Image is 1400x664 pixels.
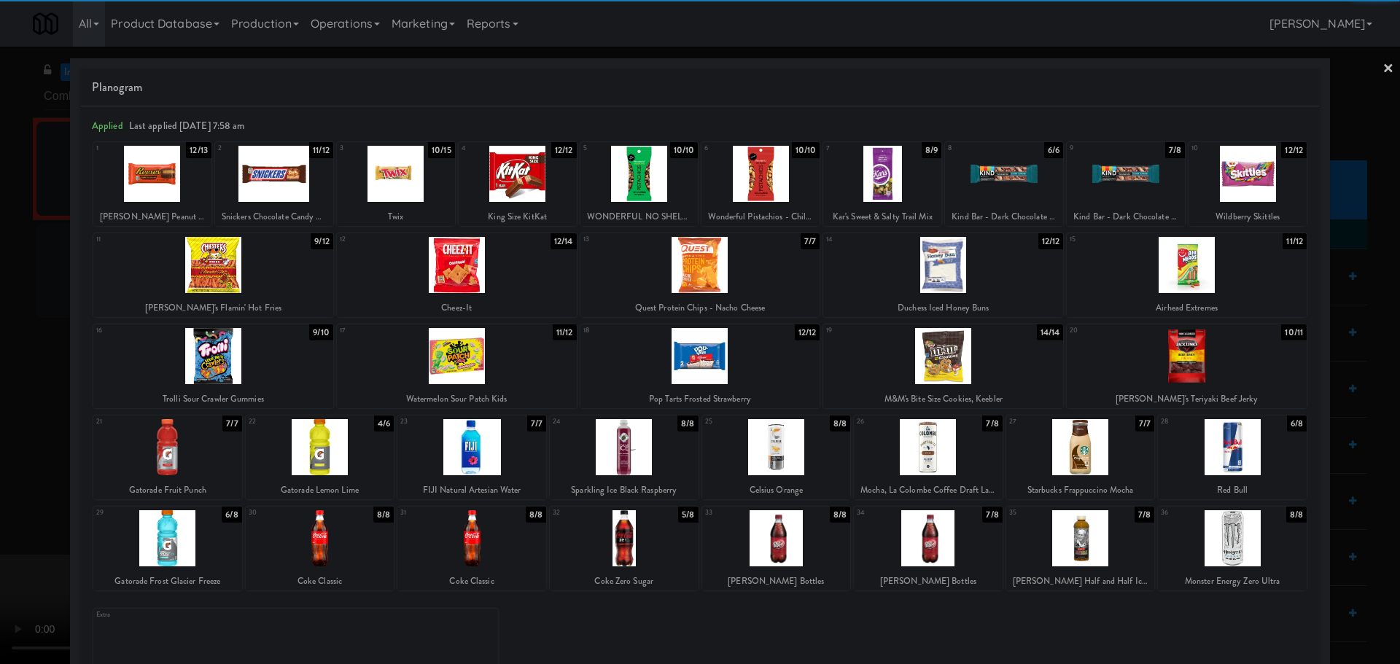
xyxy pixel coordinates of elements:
[400,415,472,428] div: 23
[96,507,168,519] div: 29
[702,572,851,590] div: [PERSON_NAME] Bottles
[704,142,761,155] div: 6
[96,208,209,226] div: [PERSON_NAME] Peanut Butter cups
[218,142,274,155] div: 2
[1189,142,1307,226] div: 1012/12Wildberry Skittles
[854,507,1003,590] div: 347/8[PERSON_NAME] Bottles
[340,233,456,246] div: 12
[823,142,941,226] div: 78/9Kar's Sweet & Salty Trail Mix
[1070,324,1186,337] div: 20
[93,390,333,408] div: Trolli Sour Crawler Gummies
[1161,507,1232,519] div: 36
[580,324,820,408] div: 1812/12Pop Tarts Frosted Strawberry
[947,208,1061,226] div: Kind Bar - Dark Chocolate Nuts & Sea Salt
[825,390,1061,408] div: M&M's Bite Size Cookies, Keebler
[1281,142,1307,158] div: 12/12
[1006,481,1155,499] div: Starbucks Frappuccino Mocha
[825,208,939,226] div: Kar's Sweet & Salty Trail Mix
[1009,415,1081,428] div: 27
[580,233,820,317] div: 137/7Quest Protein Chips - Nacho Cheese
[702,481,851,499] div: Celsius Orange
[93,324,333,408] div: 169/10Trolli Sour Crawler Gummies
[826,142,882,155] div: 7
[1281,324,1307,340] div: 10/11
[701,208,820,226] div: Wonderful Pistachios - Chili Roasted
[580,142,699,226] div: 510/10WONDERFUL NO SHELL JALAPENO LIME PISTACHIOS 0.75oz BAG
[246,415,394,499] div: 224/6Gatorade Lemon Lime
[246,481,394,499] div: Gatorade Lemon Lime
[704,481,849,499] div: Celsius Orange
[825,299,1061,317] div: Duchess Iced Honey Buns
[551,233,577,249] div: 12/14
[550,507,699,590] div: 325/8Coke Zero Sugar
[96,415,168,428] div: 21
[397,481,546,499] div: FIJI Natural Artesian Water
[580,299,820,317] div: Quest Protein Chips - Nacho Cheese
[339,390,575,408] div: Watermelon Sour Patch Kids
[701,142,820,226] div: 610/10Wonderful Pistachios - Chili Roasted
[96,142,152,155] div: 1
[583,299,818,317] div: Quest Protein Chips - Nacho Cheese
[374,415,394,431] div: 4/6
[459,208,577,226] div: King Size KitKat
[93,208,211,226] div: [PERSON_NAME] Peanut Butter cups
[1283,233,1307,249] div: 11/12
[922,142,941,158] div: 8/9
[373,507,394,523] div: 8/8
[583,208,696,226] div: WONDERFUL NO SHELL JALAPENO LIME PISTACHIOS 0.75oz BAG
[96,233,213,246] div: 11
[1067,299,1307,317] div: Airhead Extremes
[96,390,331,408] div: Trolli Sour Crawler Gummies
[400,507,472,519] div: 31
[217,208,331,226] div: Snickers Chocolate Candy Bar
[982,507,1002,523] div: 7/8
[1191,208,1304,226] div: Wildberry Skittles
[1009,507,1081,519] div: 35
[186,142,211,158] div: 12/13
[551,142,577,158] div: 12/12
[93,233,333,317] div: 119/12[PERSON_NAME]'s Flamin' Hot Fries
[1067,390,1307,408] div: [PERSON_NAME]'s Teriyaki Beef Jerky
[705,507,777,519] div: 33
[670,142,699,158] div: 10/10
[857,415,928,428] div: 26
[92,77,1308,98] span: Planogram
[222,415,241,431] div: 7/7
[337,208,455,226] div: Twix
[340,142,396,155] div: 3
[309,142,333,158] div: 11/12
[1286,507,1307,523] div: 8/8
[93,142,211,226] div: 112/13[PERSON_NAME] Peanut Butter cups
[826,324,943,337] div: 19
[428,142,455,158] div: 10/15
[1158,481,1307,499] div: Red Bull
[801,233,820,249] div: 7/7
[311,233,332,249] div: 9/12
[462,142,518,155] div: 4
[249,507,320,519] div: 30
[337,233,577,317] div: 1212/14Cheez-It
[857,507,928,519] div: 34
[945,142,1063,226] div: 86/6Kind Bar - Dark Chocolate Nuts & Sea Salt
[1135,415,1154,431] div: 7/7
[792,142,820,158] div: 10/10
[129,119,245,133] span: Last applied [DATE] 7:58 am
[552,572,696,590] div: Coke Zero Sugar
[96,572,240,590] div: Gatorade Frost Glacier Freeze
[550,415,699,499] div: 248/8Sparkling Ice Black Raspberry
[397,507,546,590] div: 318/8Coke Classic
[705,415,777,428] div: 25
[553,507,624,519] div: 32
[1037,324,1064,340] div: 14/14
[1189,208,1307,226] div: Wildberry Skittles
[702,415,851,499] div: 258/8Celsius Orange
[583,233,700,246] div: 13
[246,572,394,590] div: Coke Classic
[249,415,320,428] div: 22
[823,208,941,226] div: Kar's Sweet & Salty Trail Mix
[1069,299,1304,317] div: Airhead Extremes
[830,415,850,431] div: 8/8
[337,299,577,317] div: Cheez-It
[704,572,849,590] div: [PERSON_NAME] Bottles
[1158,572,1307,590] div: Monster Energy Zero Ultra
